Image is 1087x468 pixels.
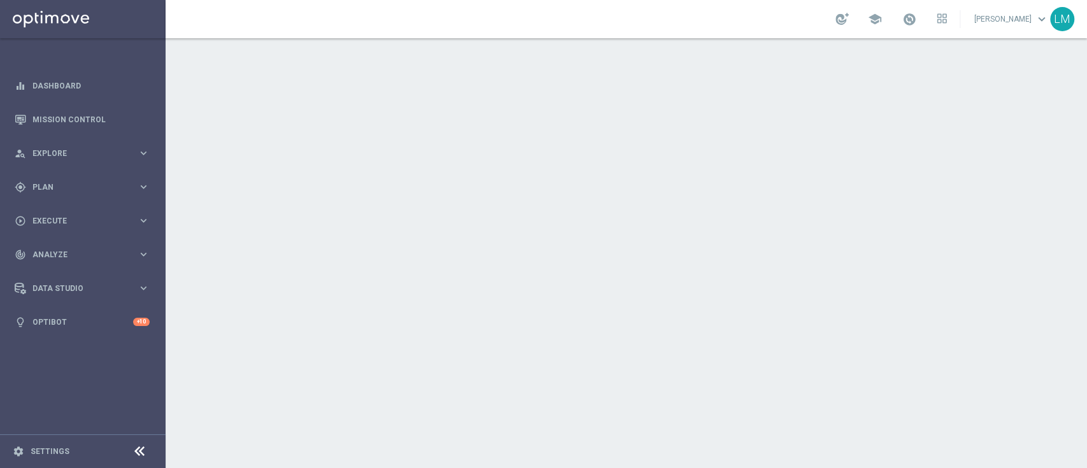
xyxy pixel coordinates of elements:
span: Analyze [32,251,138,259]
div: LM [1050,7,1074,31]
i: equalizer [15,80,26,92]
a: Optibot [32,305,133,339]
button: track_changes Analyze keyboard_arrow_right [14,250,150,260]
i: keyboard_arrow_right [138,147,150,159]
span: Execute [32,217,138,225]
i: keyboard_arrow_right [138,282,150,294]
a: Mission Control [32,103,150,136]
button: play_circle_outline Execute keyboard_arrow_right [14,216,150,226]
div: Data Studio [15,283,138,294]
div: Analyze [15,249,138,260]
span: Data Studio [32,285,138,292]
i: keyboard_arrow_right [138,181,150,193]
i: gps_fixed [15,181,26,193]
i: settings [13,446,24,457]
i: track_changes [15,249,26,260]
i: keyboard_arrow_right [138,215,150,227]
a: Settings [31,448,69,455]
div: Explore [15,148,138,159]
div: +10 [133,318,150,326]
button: Data Studio keyboard_arrow_right [14,283,150,294]
div: Dashboard [15,69,150,103]
div: Mission Control [15,103,150,136]
i: play_circle_outline [15,215,26,227]
button: lightbulb Optibot +10 [14,317,150,327]
button: Mission Control [14,115,150,125]
span: Plan [32,183,138,191]
span: school [868,12,882,26]
span: keyboard_arrow_down [1035,12,1049,26]
div: Execute [15,215,138,227]
i: keyboard_arrow_right [138,248,150,260]
div: Plan [15,181,138,193]
span: Explore [32,150,138,157]
div: Optibot [15,305,150,339]
i: person_search [15,148,26,159]
i: lightbulb [15,316,26,328]
a: Dashboard [32,69,150,103]
button: person_search Explore keyboard_arrow_right [14,148,150,159]
button: equalizer Dashboard [14,81,150,91]
a: [PERSON_NAME]keyboard_arrow_down [973,10,1050,29]
button: gps_fixed Plan keyboard_arrow_right [14,182,150,192]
